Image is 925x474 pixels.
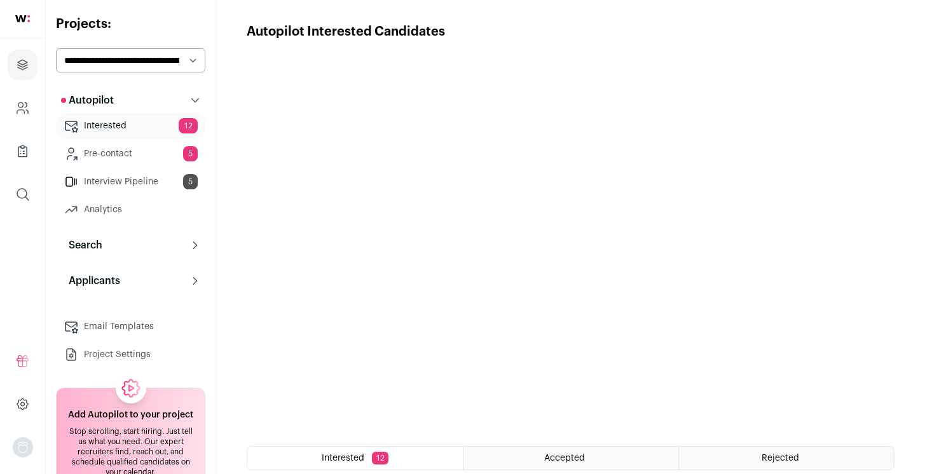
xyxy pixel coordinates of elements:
a: Company Lists [8,136,38,166]
span: 12 [372,452,388,464]
a: Rejected [679,447,894,470]
a: Pre-contact5 [56,141,205,166]
a: Projects [8,50,38,80]
a: Analytics [56,197,205,222]
a: Interested12 [56,113,205,139]
span: 5 [183,174,198,189]
img: nopic.png [13,437,33,457]
iframe: Autopilot Interested [247,41,894,431]
h1: Autopilot Interested Candidates [247,23,445,41]
a: Email Templates [56,314,205,339]
a: Interview Pipeline5 [56,169,205,194]
p: Autopilot [61,93,114,108]
button: Search [56,233,205,258]
span: Interested [322,454,364,463]
h2: Projects: [56,15,205,33]
img: wellfound-shorthand-0d5821cbd27db2630d0214b213865d53afaa358527fdda9d0ea32b1df1b89c2c.svg [15,15,30,22]
p: Applicants [61,273,120,288]
p: Search [61,238,102,253]
h2: Add Autopilot to your project [68,409,193,421]
button: Applicants [56,268,205,294]
a: Accepted [463,447,678,470]
a: Project Settings [56,342,205,367]
span: Accepted [544,454,585,463]
button: Open dropdown [13,437,33,457]
span: Rejected [762,454,799,463]
a: Company and ATS Settings [8,93,38,123]
span: 5 [183,146,198,161]
button: Autopilot [56,88,205,113]
span: 12 [179,118,198,133]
